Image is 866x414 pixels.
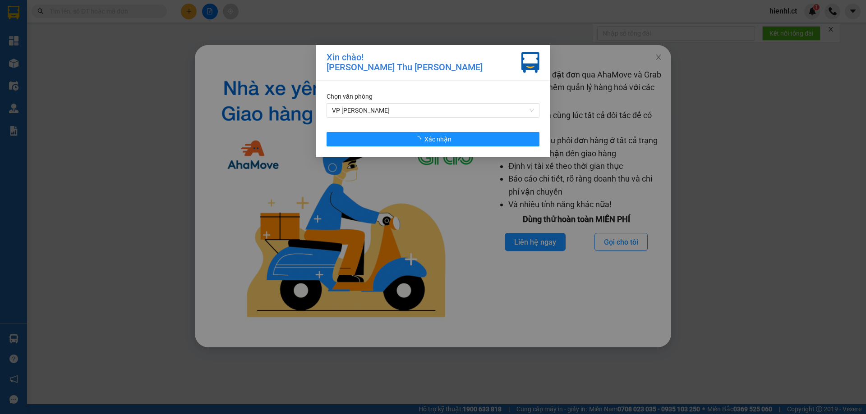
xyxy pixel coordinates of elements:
[521,52,539,73] img: vxr-icon
[327,52,483,73] div: Xin chào! [PERSON_NAME] Thu [PERSON_NAME]
[424,134,451,144] span: Xác nhận
[327,91,539,101] div: Chọn văn phòng
[327,132,539,146] button: Xác nhận
[415,136,424,142] span: loading
[332,104,534,117] span: VP Hồng Lĩnh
